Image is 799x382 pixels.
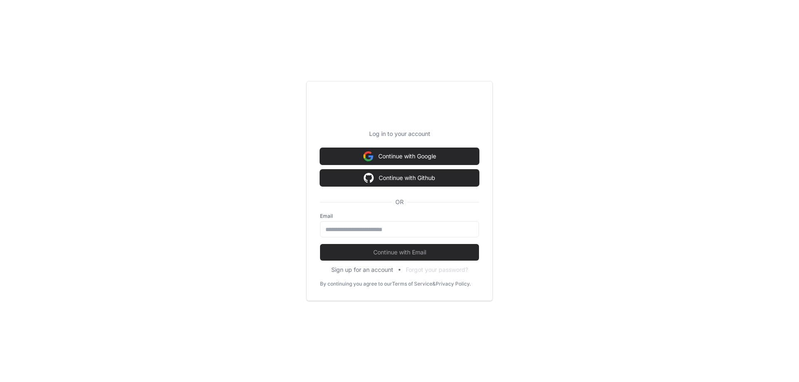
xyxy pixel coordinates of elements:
a: Terms of Service [392,281,432,287]
span: OR [392,198,407,206]
div: & [432,281,436,287]
button: Continue with Google [320,148,479,165]
img: Sign in with google [363,148,373,165]
a: Privacy Policy. [436,281,471,287]
button: Continue with Github [320,170,479,186]
button: Continue with Email [320,244,479,261]
button: Forgot your password? [406,266,468,274]
label: Email [320,213,479,219]
div: By continuing you agree to our [320,281,392,287]
button: Sign up for an account [331,266,393,274]
p: Log in to your account [320,130,479,138]
img: Sign in with google [364,170,374,186]
span: Continue with Email [320,248,479,256]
